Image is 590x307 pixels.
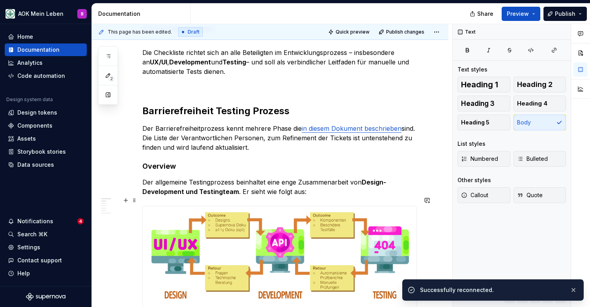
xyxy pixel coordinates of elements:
div: Settings [17,243,40,251]
strong: Testing [222,58,246,66]
span: 2 [108,75,114,82]
span: This page has been edited. [108,29,172,35]
button: Heading 1 [457,77,510,92]
p: Der allgemeine Testingprozess beinhaltet eine enge Zusammenarbeit von . Er sieht wie folgt aus: [142,177,417,196]
button: Share [466,7,499,21]
h2: Barrierefreiheit Testing Prozess [142,105,417,117]
div: Other styles [457,176,491,184]
img: df5db9ef-aba0-4771-bf51-9763b7497661.png [6,9,15,19]
div: Search ⌘K [17,230,47,238]
a: Assets [5,132,87,145]
div: Text styles [457,66,487,73]
div: Documentation [98,10,187,18]
a: Home [5,30,87,43]
h4: Overview [142,162,417,171]
div: Storybook stories [17,148,66,156]
button: Heading 5 [457,115,510,130]
span: Heading 3 [461,100,495,107]
div: Components [17,122,52,130]
span: Bulleted [517,155,548,163]
button: Publish changes [376,26,428,38]
span: Share [477,10,493,18]
span: Quick preview [336,29,370,35]
div: Assets [17,135,36,143]
span: Heading 4 [517,100,547,107]
span: Heading 1 [461,81,498,89]
button: Contact support [5,254,87,267]
a: in diesem Dokument beschrieben [302,124,401,132]
div: List styles [457,140,485,148]
button: Notifications4 [5,215,87,228]
div: B [81,11,84,17]
button: Heading 2 [513,77,566,92]
button: Quote [513,187,566,203]
div: Contact support [17,256,62,264]
strong: Development [169,58,211,66]
img: 869e3780-46e1-4f67-99a6-e7f82f8cefcb.png [143,206,416,304]
strong: UX/UI [150,58,167,66]
a: Code automation [5,70,87,82]
a: Analytics [5,57,87,69]
span: Heading 2 [517,81,553,89]
span: Preview [507,10,529,18]
span: 4 [77,218,84,224]
div: Code automation [17,72,65,80]
div: Analytics [17,59,43,67]
div: Documentation [17,46,60,54]
a: Data sources [5,158,87,171]
span: Quote [517,191,543,199]
span: Publish changes [386,29,424,35]
a: Design tokens [5,106,87,119]
span: Publish [555,10,575,18]
p: Der Barrierefreiheitprozess kennt mehrere Phase die sind. Die Liste der Verantwortlichen Personen... [142,124,417,152]
a: Documentation [5,43,87,56]
button: Preview [502,7,540,21]
button: Bulleted [513,151,566,167]
div: Successfully reconnected. [420,286,564,294]
div: Design tokens [17,109,57,117]
div: Design system data [6,96,53,103]
span: Heading 5 [461,119,489,126]
a: Settings [5,241,87,254]
a: Storybook stories [5,145,87,158]
div: AOK Mein Leben [18,10,63,18]
p: Die Checkliste richtet sich an alle Beteiligten im Entwicklungsprozess – insbesondere an , und – ... [142,38,417,76]
svg: Supernova Logo [26,293,65,301]
button: Publish [543,7,587,21]
button: Search ⌘K [5,228,87,241]
div: Notifications [17,217,53,225]
span: Draft [188,29,200,35]
button: Help [5,267,87,280]
div: Help [17,269,30,277]
button: Callout [457,187,510,203]
button: Heading 4 [513,96,566,111]
button: AOK Mein LebenB [2,5,90,22]
span: Callout [461,191,488,199]
span: Numbered [461,155,498,163]
a: Components [5,119,87,132]
div: Home [17,33,33,41]
button: Heading 3 [457,96,510,111]
button: Quick preview [326,26,373,38]
div: Data sources [17,161,54,169]
button: Numbered [457,151,510,167]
